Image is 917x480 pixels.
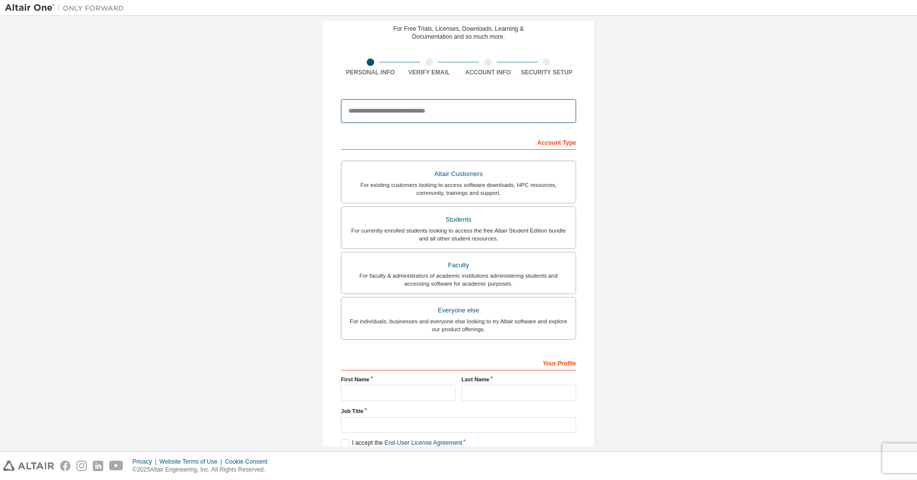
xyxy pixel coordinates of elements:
a: End-User License Agreement [385,439,462,446]
div: Altair Customers [347,167,570,181]
div: For faculty & administrators of academic institutions administering students and accessing softwa... [347,272,570,288]
img: Altair One [5,3,129,13]
div: For individuals, businesses and everyone else looking to try Altair software and explore our prod... [347,317,570,333]
div: Students [347,213,570,227]
div: For currently enrolled students looking to access the free Altair Student Edition bundle and all ... [347,227,570,242]
img: instagram.svg [76,461,87,471]
div: For Free Trials, Licenses, Downloads, Learning & Documentation and so much more. [393,25,524,41]
img: youtube.svg [109,461,124,471]
div: Account Type [341,134,576,150]
img: altair_logo.svg [3,461,54,471]
div: Cookie Consent [225,458,273,466]
img: facebook.svg [60,461,70,471]
div: Everyone else [347,303,570,317]
p: © 2025 Altair Engineering, Inc. All Rights Reserved. [132,466,273,474]
div: Personal Info [341,68,400,76]
div: Account Info [458,68,518,76]
div: Verify Email [400,68,459,76]
div: Faculty [347,258,570,272]
div: Privacy [132,458,159,466]
label: Last Name [461,375,576,383]
label: Job Title [341,407,576,415]
label: I accept the [341,439,462,447]
div: Website Terms of Use [159,458,225,466]
label: First Name [341,375,456,383]
img: linkedin.svg [93,461,103,471]
div: Your Profile [341,355,576,370]
div: Security Setup [518,68,577,76]
div: For existing customers looking to access software downloads, HPC resources, community, trainings ... [347,181,570,197]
